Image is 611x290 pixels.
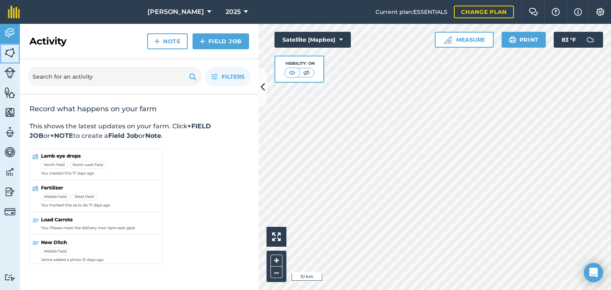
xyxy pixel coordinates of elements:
[4,27,16,39] img: svg+xml;base64,PD94bWwgdmVyc2lvbj0iMS4wIiBlbmNvZGluZz0idXRmLTgiPz4KPCEtLSBHZW5lcmF0b3I6IEFkb2JlIE...
[148,7,204,17] span: [PERSON_NAME]
[29,35,66,48] h2: Activity
[222,72,245,81] span: Filters
[4,106,16,118] img: svg+xml;base64,PHN2ZyB4bWxucz0iaHR0cDovL3d3dy53My5vcmcvMjAwMC9zdmciIHdpZHRoPSI1NiIgaGVpZ2h0PSI2MC...
[454,6,514,18] a: Change plan
[595,8,605,16] img: A cog icon
[8,6,20,18] img: fieldmargin Logo
[302,69,311,77] img: svg+xml;base64,PHN2ZyB4bWxucz0iaHR0cDovL3d3dy53My5vcmcvMjAwMC9zdmciIHdpZHRoPSI1MCIgaGVpZ2h0PSI0MC...
[29,104,249,114] h2: Record what happens on your farm
[29,122,249,141] p: This shows the latest updates on your farm. Click or to create a or .
[226,7,241,17] span: 2025
[4,146,16,158] img: svg+xml;base64,PD94bWwgdmVyc2lvbj0iMS4wIiBlbmNvZGluZz0idXRmLTgiPz4KPCEtLSBHZW5lcmF0b3I6IEFkb2JlIE...
[147,33,188,49] a: Note
[270,267,282,278] button: –
[509,35,516,44] img: svg+xml;base64,PHN2ZyB4bWxucz0iaHR0cDovL3d3dy53My5vcmcvMjAwMC9zdmciIHdpZHRoPSIxOSIgaGVpZ2h0PSIyNC...
[200,37,205,46] img: svg+xml;base64,PHN2ZyB4bWxucz0iaHR0cDovL3d3dy53My5vcmcvMjAwMC9zdmciIHdpZHRoPSIxNCIgaGVpZ2h0PSIyNC...
[444,36,451,44] img: Ruler icon
[4,87,16,99] img: svg+xml;base64,PHN2ZyB4bWxucz0iaHR0cDovL3d3dy53My5vcmcvMjAwMC9zdmciIHdpZHRoPSI1NiIgaGVpZ2h0PSI2MC...
[529,8,538,16] img: Two speech bubbles overlapping with the left bubble in the forefront
[50,132,73,139] strong: +NOTE
[193,33,249,49] a: Field Job
[274,32,351,48] button: Satellite (Mapbox)
[205,67,251,86] button: Filters
[435,32,494,48] button: Measure
[554,32,603,48] button: 83 °F
[4,186,16,198] img: svg+xml;base64,PD94bWwgdmVyc2lvbj0iMS4wIiBlbmNvZGluZz0idXRmLTgiPz4KPCEtLSBHZW5lcmF0b3I6IEFkb2JlIE...
[4,166,16,178] img: svg+xml;base64,PD94bWwgdmVyc2lvbj0iMS4wIiBlbmNvZGluZz0idXRmLTgiPz4KPCEtLSBHZW5lcmF0b3I6IEFkb2JlIE...
[28,67,201,86] input: Search for an activity
[154,37,160,46] img: svg+xml;base64,PHN2ZyB4bWxucz0iaHR0cDovL3d3dy53My5vcmcvMjAwMC9zdmciIHdpZHRoPSIxNCIgaGVpZ2h0PSIyNC...
[189,72,197,81] img: svg+xml;base64,PHN2ZyB4bWxucz0iaHR0cDovL3d3dy53My5vcmcvMjAwMC9zdmciIHdpZHRoPSIxOSIgaGVpZ2h0PSIyNC...
[582,32,598,48] img: svg+xml;base64,PD94bWwgdmVyc2lvbj0iMS4wIiBlbmNvZGluZz0idXRmLTgiPz4KPCEtLSBHZW5lcmF0b3I6IEFkb2JlIE...
[584,263,603,282] div: Open Intercom Messenger
[376,8,448,16] span: Current plan : ESSENTIALS
[4,67,16,78] img: svg+xml;base64,PD94bWwgdmVyc2lvbj0iMS4wIiBlbmNvZGluZz0idXRmLTgiPz4KPCEtLSBHZW5lcmF0b3I6IEFkb2JlIE...
[270,255,282,267] button: +
[272,232,281,241] img: Four arrows, one pointing top left, one top right, one bottom right and the last bottom left
[4,274,16,281] img: svg+xml;base64,PD94bWwgdmVyc2lvbj0iMS4wIiBlbmNvZGluZz0idXRmLTgiPz4KPCEtLSBHZW5lcmF0b3I6IEFkb2JlIE...
[4,126,16,138] img: svg+xml;base64,PD94bWwgdmVyc2lvbj0iMS4wIiBlbmNvZGluZz0idXRmLTgiPz4KPCEtLSBHZW5lcmF0b3I6IEFkb2JlIE...
[4,47,16,59] img: svg+xml;base64,PHN2ZyB4bWxucz0iaHR0cDovL3d3dy53My5vcmcvMjAwMC9zdmciIHdpZHRoPSI1NiIgaGVpZ2h0PSI2MC...
[287,69,297,77] img: svg+xml;base64,PHN2ZyB4bWxucz0iaHR0cDovL3d3dy53My5vcmcvMjAwMC9zdmciIHdpZHRoPSI1MCIgaGVpZ2h0PSI0MC...
[108,132,138,139] strong: Field Job
[551,8,560,16] img: A question mark icon
[562,32,576,48] span: 83 ° F
[4,206,16,217] img: svg+xml;base64,PD94bWwgdmVyc2lvbj0iMS4wIiBlbmNvZGluZz0idXRmLTgiPz4KPCEtLSBHZW5lcmF0b3I6IEFkb2JlIE...
[574,7,582,17] img: svg+xml;base64,PHN2ZyB4bWxucz0iaHR0cDovL3d3dy53My5vcmcvMjAwMC9zdmciIHdpZHRoPSIxNyIgaGVpZ2h0PSIxNy...
[145,132,161,139] strong: Note
[284,60,315,67] div: Visibility: On
[502,32,546,48] button: Print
